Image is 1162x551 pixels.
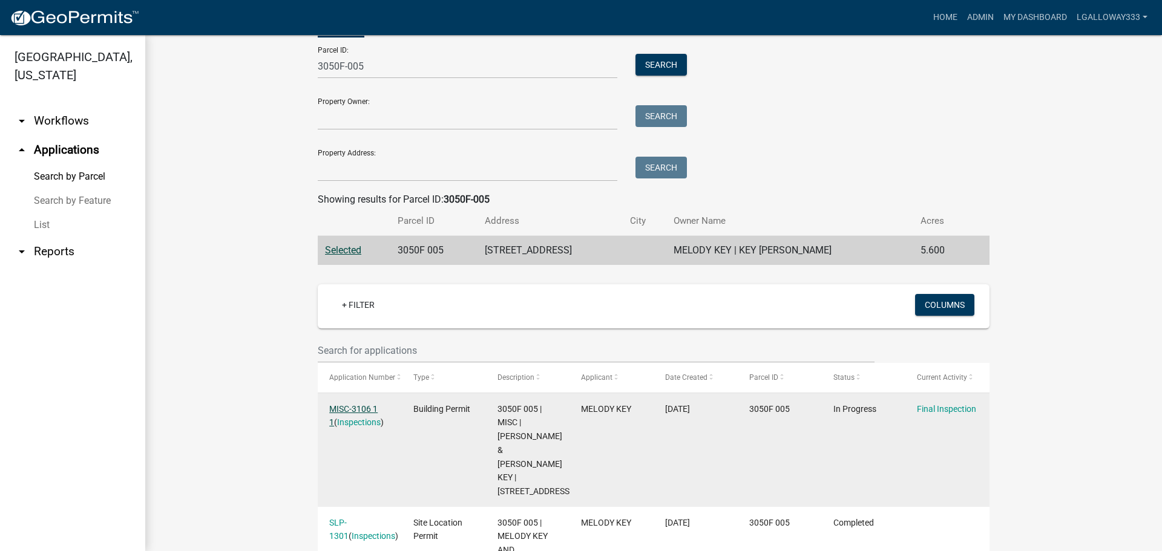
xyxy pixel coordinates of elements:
datatable-header-cell: Current Activity [905,363,990,392]
button: Search [635,105,687,127]
span: Application Number [329,373,395,382]
span: Type [413,373,429,382]
span: Parcel ID [749,373,778,382]
datatable-header-cell: Description [486,363,570,392]
button: Search [635,54,687,76]
span: Applicant [581,373,612,382]
a: Inspections [337,417,381,427]
th: Owner Name [666,207,913,235]
div: ( ) [329,516,390,544]
datatable-header-cell: Date Created [654,363,738,392]
th: Acres [913,207,969,235]
th: Parcel ID [390,207,477,235]
a: lgalloway333 [1072,6,1152,29]
span: 03/31/2025 [665,404,690,414]
input: Search for applications [318,338,875,363]
button: Search [635,157,687,178]
a: My Dashboard [999,6,1072,29]
a: Inspections [352,531,395,541]
span: Building Permit [413,404,470,414]
span: MELODY KEY [581,404,631,414]
span: Site Location Permit [413,518,462,541]
a: MISC-3106 1 1 [329,404,378,428]
td: 3050F 005 [390,236,477,266]
div: ( ) [329,402,390,430]
i: arrow_drop_down [15,244,29,259]
datatable-header-cell: Status [822,363,906,392]
span: 3050F 005 [749,518,790,527]
td: [STREET_ADDRESS] [478,236,623,266]
a: Home [928,6,962,29]
th: Address [478,207,623,235]
datatable-header-cell: Type [402,363,486,392]
strong: 3050F-005 [444,194,490,205]
span: 01/29/2025 [665,518,690,527]
a: Final Inspection [917,404,976,414]
span: 3050F 005 | MISC | ANDREW & MELODY KEY | 334 PONDEROSA RD [497,404,572,497]
a: + Filter [332,294,384,316]
span: In Progress [833,404,876,414]
datatable-header-cell: Application Number [318,363,402,392]
span: Status [833,373,855,382]
a: SLP-1301 [329,518,349,541]
span: 3050F 005 [749,404,790,414]
td: MELODY KEY | KEY [PERSON_NAME] [666,236,913,266]
span: Completed [833,518,874,527]
datatable-header-cell: Applicant [570,363,654,392]
span: Description [497,373,534,382]
th: City [623,207,666,235]
i: arrow_drop_down [15,114,29,128]
a: Admin [962,6,999,29]
button: Columns [915,294,974,316]
datatable-header-cell: Parcel ID [738,363,822,392]
span: MELODY KEY [581,518,631,527]
div: Showing results for Parcel ID: [318,192,990,207]
a: Selected [325,244,361,256]
td: 5.600 [913,236,969,266]
span: Date Created [665,373,707,382]
i: arrow_drop_up [15,143,29,157]
span: Current Activity [917,373,967,382]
